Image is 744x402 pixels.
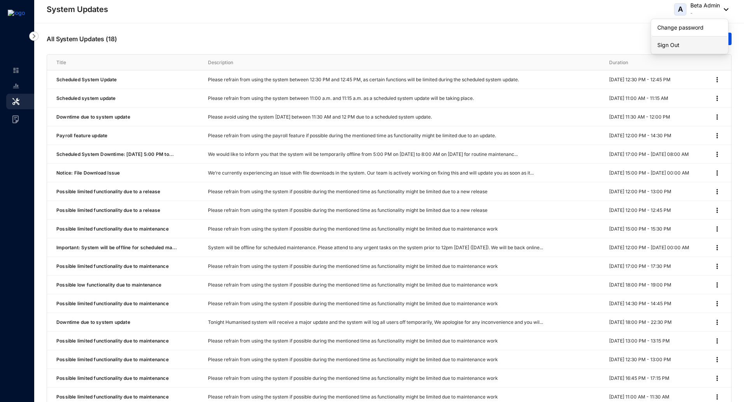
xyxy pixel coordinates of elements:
th: Description [199,55,600,70]
img: more.27664ee4a8faa814348e188645a3c1fc.svg [713,244,721,252]
img: more.27664ee4a8faa814348e188645a3c1fc.svg [713,374,721,382]
p: [DATE] 15:00 PM - [DATE] 00:00 AM [609,169,704,177]
span: Please refrain from using the system between 12:30 PM and 12:45 PM, as certain functions will be ... [208,77,519,82]
span: Please refrain from using the system if possible during the mentioned time as functionality might... [208,375,498,381]
p: [DATE] 12:00 PM - 14:30 PM [609,132,704,140]
span: Scheduled System Update [56,77,117,82]
span: Possible low functionality due to maintenance [56,282,161,288]
span: Possible limited functionality due to maintenance [56,357,169,362]
p: All System Updates ( 18 ) [47,34,117,44]
span: Possible limited functionality due to maintenance [56,301,169,306]
img: more.27664ee4a8faa814348e188645a3c1fc.svg [713,393,721,401]
p: [DATE] 12:00 PM - [DATE] 00:00 AM [609,244,704,252]
li: System Updates [6,94,39,109]
span: Possible limited functionality due to maintenance [56,375,169,381]
img: more.27664ee4a8faa814348e188645a3c1fc.svg [713,150,721,158]
span: Payroll feature update [56,133,107,138]
span: Possible limited functionality due to maintenance [56,338,169,344]
span: Please refrain from using the system if possible during the mentioned time as functionality might... [208,357,498,362]
p: [DATE] 16:45 PM - 17:15 PM [609,374,704,382]
p: [DATE] 15:00 PM - 15:30 PM [609,225,704,233]
span: Possible limited functionality due to maintenance [56,226,169,232]
img: logo [8,10,25,16]
img: home-unselected.a29eae3204392db15eaf.svg [12,67,19,74]
p: [DATE] 17:00 PM - [DATE] 08:00 AM [609,150,704,158]
th: Duration [600,55,704,70]
img: more.27664ee4a8faa814348e188645a3c1fc.svg [713,113,721,121]
img: more.27664ee4a8faa814348e188645a3c1fc.svg [713,356,721,364]
span: System will be offline for scheduled maintenance. Please attend to any urgent tasks on the system... [208,245,543,250]
img: nav-icon-right.af6afadce00d159da59955279c43614e.svg [29,31,38,41]
span: Please refrain from using the system if possible during the mentioned time as functionality might... [208,338,498,344]
p: System Updates [47,4,108,15]
span: Possible limited functionality due to a release [56,207,160,213]
img: invoices-unselected.35f5568a6b49964eda22.svg [12,115,19,123]
span: Please refrain from using the system between 11:00 a.m. and 11:15 a.m. as a scheduled system upda... [208,95,474,101]
img: more.27664ee4a8faa814348e188645a3c1fc.svg [713,318,721,326]
span: Please refrain from using the system if possible during the mentioned time as functionality might... [208,282,498,288]
span: Please avoid using the system [DATE] between 11:30 AM and 12 PM due to a scheduled system update. [208,114,432,120]
img: more.27664ee4a8faa814348e188645a3c1fc.svg [713,337,721,345]
img: more.27664ee4a8faa814348e188645a3c1fc.svg [713,300,721,308]
img: more.27664ee4a8faa814348e188645a3c1fc.svg [713,132,721,140]
p: Beta Admin [690,2,720,9]
p: [DATE] 11:30 AM - 12:00 PM [609,113,704,121]
img: more.27664ee4a8faa814348e188645a3c1fc.svg [713,262,721,270]
span: Downtime due to system update [56,114,130,120]
span: We’re currently experiencing an issue with file downloads in the system. Our team is actively wor... [208,170,534,176]
span: We would like to inform you that the system will be temporarily offline from 5:00 PM on [DATE] to... [208,151,518,157]
p: [DATE] 12:00 PM - 12:45 PM [609,206,704,214]
img: more.27664ee4a8faa814348e188645a3c1fc.svg [713,76,721,84]
span: Important: System will be offline for scheduled ma... [56,245,177,250]
p: [DATE] 12:30 PM - 13:00 PM [609,356,704,364]
li: Reports [6,78,25,94]
img: more.27664ee4a8faa814348e188645a3c1fc.svg [713,188,721,196]
p: [DATE] 11:00 AM - 11:30 AM [609,393,704,401]
span: Scheduled system update [56,95,116,101]
span: Possible limited functionality due to maintenance [56,263,169,269]
img: more.27664ee4a8faa814348e188645a3c1fc.svg [713,225,721,233]
p: - [690,9,720,17]
span: Please refrain from using the system if possible during the mentioned time as functionality might... [208,394,498,400]
span: Please refrain from using the payroll feature if possible during the mentioned time as functional... [208,133,496,138]
span: Downtime due to system update [56,319,130,325]
p: [DATE] 17:00 PM - 17:30 PM [609,262,704,270]
p: [DATE] 13:00 PM - 13:15 PM [609,337,704,345]
span: Tonight Humanised system will receive a major update and the system will log all users off tempor... [208,319,543,325]
img: more.27664ee4a8faa814348e188645a3c1fc.svg [713,281,721,289]
span: Possible limited functionality due to a release [56,189,160,194]
span: Notice: File Download Issue [56,170,120,176]
img: report-unselected.e6a6b4230fc7da01f883.svg [12,82,19,89]
span: Please refrain from using the system if possible during the mentioned time as functionality might... [208,263,498,269]
span: Please refrain from using the system if possible during the mentioned time as functionality might... [208,301,498,306]
th: Title [47,55,199,70]
span: Scheduled System Downtime: [DATE] 5:00 PM to... [56,151,174,157]
p: [DATE] 18:00 PM - 22:30 PM [609,318,704,326]
p: [DATE] 18:00 PM - 19:00 PM [609,281,704,289]
span: Please refrain from using the system if possible during the mentioned time as functionality might... [208,226,498,232]
span: A [678,6,683,13]
span: Possible limited functionality due to maintenance [56,394,169,400]
img: more.27664ee4a8faa814348e188645a3c1fc.svg [713,94,721,102]
img: dropdown-black.8e83cc76930a90b1a4fdb6d089b7bf3a.svg [720,8,728,11]
img: more.27664ee4a8faa814348e188645a3c1fc.svg [713,206,721,214]
span: Please refrain from using the system if possible during the mentioned time as functionality might... [208,207,487,213]
span: Please refrain from using the system if possible during the mentioned time as functionality might... [208,189,487,194]
li: Super Admin [6,63,25,78]
p: [DATE] 12:30 PM - 12:45 PM [609,76,704,84]
p: [DATE] 12:00 PM - 13:00 PM [609,188,704,196]
p: [DATE] 14:30 PM - 14:45 PM [609,300,704,308]
img: system-update.84bd0911a8f9c6bdd84d.svg [12,98,19,105]
p: [DATE] 11:00 AM - 11:15 AM [609,94,704,102]
img: more.27664ee4a8faa814348e188645a3c1fc.svg [713,169,721,177]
